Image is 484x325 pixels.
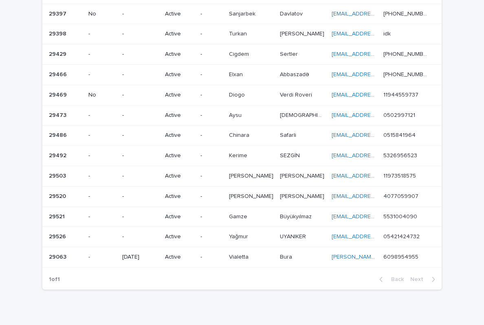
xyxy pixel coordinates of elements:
[200,254,222,261] p: -
[88,213,116,220] p: -
[49,212,66,220] p: 29521
[332,31,424,37] a: [EMAIL_ADDRESS][DOMAIN_NAME]
[42,64,442,85] tr: 2946629466 --Active-ElxanElxan AbbaszadəAbbaszadə [EMAIL_ADDRESS][DOMAIN_NAME] [PHONE_NUMBER][PHO...
[383,130,417,139] p: 0515841964
[200,51,222,58] p: -
[332,92,424,98] a: [EMAIL_ADDRESS][DOMAIN_NAME]
[200,11,222,18] p: -
[200,132,222,139] p: -
[165,254,194,261] p: Active
[383,212,419,220] p: 5531004090
[280,130,298,139] p: Safarli
[383,232,421,240] p: 05421424732
[332,51,424,57] a: [EMAIL_ADDRESS][DOMAIN_NAME]
[49,232,68,240] p: 29526
[49,171,68,180] p: 29503
[88,112,116,119] p: -
[88,92,116,99] p: No
[49,90,68,99] p: 29469
[280,232,308,240] p: UYANIKER
[122,233,158,240] p: -
[332,72,424,77] a: [EMAIL_ADDRESS][DOMAIN_NAME]
[332,11,424,17] a: [EMAIL_ADDRESS][DOMAIN_NAME]
[229,232,250,240] p: Yağmur
[165,152,194,159] p: Active
[165,112,194,119] p: Active
[229,70,244,78] p: Elxan
[88,254,116,261] p: -
[122,132,158,139] p: -
[165,193,194,200] p: Active
[88,152,116,159] p: -
[280,29,326,37] p: [PERSON_NAME]
[280,9,304,18] p: Davlatov
[165,31,194,37] p: Active
[280,49,299,58] p: Sertler
[122,71,158,78] p: -
[165,132,194,139] p: Active
[200,71,222,78] p: -
[165,92,194,99] p: Active
[332,173,424,179] a: [EMAIL_ADDRESS][DOMAIN_NAME]
[229,212,249,220] p: Gamze
[383,151,419,159] p: 5326956523
[49,252,68,261] p: 29063
[88,51,116,58] p: -
[42,186,442,206] tr: 2952029520 --Active-[PERSON_NAME][PERSON_NAME] [PERSON_NAME][PERSON_NAME] [EMAIL_ADDRESS][DOMAIN_...
[332,112,424,118] a: [EMAIL_ADDRESS][DOMAIN_NAME]
[229,9,257,18] p: Sanjarbek
[200,92,222,99] p: -
[42,44,442,65] tr: 2942929429 --Active-CigdemCigdem SertlerSertler [EMAIL_ADDRESS][DOMAIN_NAME] [PHONE_NUMBER][PHONE...
[383,29,392,37] p: idk
[407,276,442,283] button: Next
[383,90,420,99] p: 11944559737
[229,151,249,159] p: Kerime
[49,110,68,119] p: 29473
[383,252,420,261] p: 6098954955
[122,193,158,200] p: -
[88,31,116,37] p: -
[165,11,194,18] p: Active
[165,51,194,58] p: Active
[386,277,404,282] span: Back
[280,151,301,159] p: SEZGİN
[122,51,158,58] p: -
[410,277,428,282] span: Next
[88,193,116,200] p: -
[200,193,222,200] p: -
[200,213,222,220] p: -
[383,9,430,18] p: [PHONE_NUMBER]
[383,110,417,119] p: 0502997121
[280,212,313,220] p: Büyükyılmaz
[229,29,249,37] p: Turkan
[332,234,424,239] a: [EMAIL_ADDRESS][DOMAIN_NAME]
[42,166,442,186] tr: 2950329503 --Active-[PERSON_NAME][PERSON_NAME] [PERSON_NAME][PERSON_NAME] [EMAIL_ADDRESS][DOMAIN_...
[280,70,311,78] p: Abbaszadə
[383,171,418,180] p: 11973518575
[42,247,442,268] tr: 2906329063 -[DATE]Active-VialettaVialetta BuraBura [PERSON_NAME][EMAIL_ADDRESS][DOMAIN_NAME] 6098...
[88,132,116,139] p: -
[280,191,326,200] p: [PERSON_NAME]
[200,233,222,240] p: -
[122,31,158,37] p: -
[229,252,250,261] p: Vialetta
[200,152,222,159] p: -
[229,49,251,58] p: Cigdem
[165,71,194,78] p: Active
[88,173,116,180] p: -
[122,152,158,159] p: -
[88,233,116,240] p: -
[383,49,430,58] p: [PHONE_NUMBER]
[42,227,442,247] tr: 2952629526 --Active-YağmurYağmur UYANIKERUYANIKER [EMAIL_ADDRESS][DOMAIN_NAME] 054214247320542142...
[42,270,66,290] p: 1 of 1
[165,213,194,220] p: Active
[49,49,68,58] p: 29429
[165,233,194,240] p: Active
[122,11,158,18] p: -
[229,110,243,119] p: Aysu
[42,24,442,44] tr: 2939829398 --Active-TurkanTurkan [PERSON_NAME][PERSON_NAME] [EMAIL_ADDRESS][DOMAIN_NAME] idkidk
[165,173,194,180] p: Active
[49,151,68,159] p: 29492
[229,90,246,99] p: Diogo
[42,105,442,125] tr: 2947329473 --Active-AysuAysu [DEMOGRAPHIC_DATA][DEMOGRAPHIC_DATA] [EMAIL_ADDRESS][DOMAIN_NAME] 05...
